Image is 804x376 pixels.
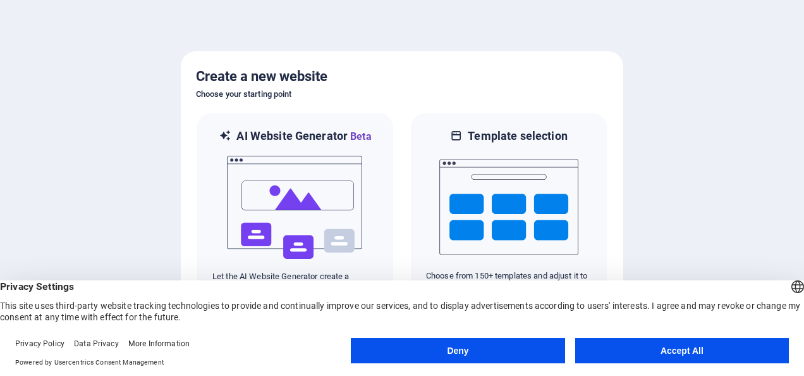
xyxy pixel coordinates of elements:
p: Choose from 150+ templates and adjust it to you needs. [426,270,592,293]
h6: Choose your starting point [196,87,608,102]
div: AI Website GeneratorBetaaiLet the AI Website Generator create a website based on your input. [196,112,394,310]
span: Beta [348,130,372,142]
div: Template selectionChoose from 150+ templates and adjust it to you needs. [410,112,608,310]
h6: AI Website Generator [236,128,371,144]
h6: Template selection [468,128,567,144]
img: ai [226,144,365,271]
h5: Create a new website [196,66,608,87]
p: Let the AI Website Generator create a website based on your input. [212,271,378,294]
